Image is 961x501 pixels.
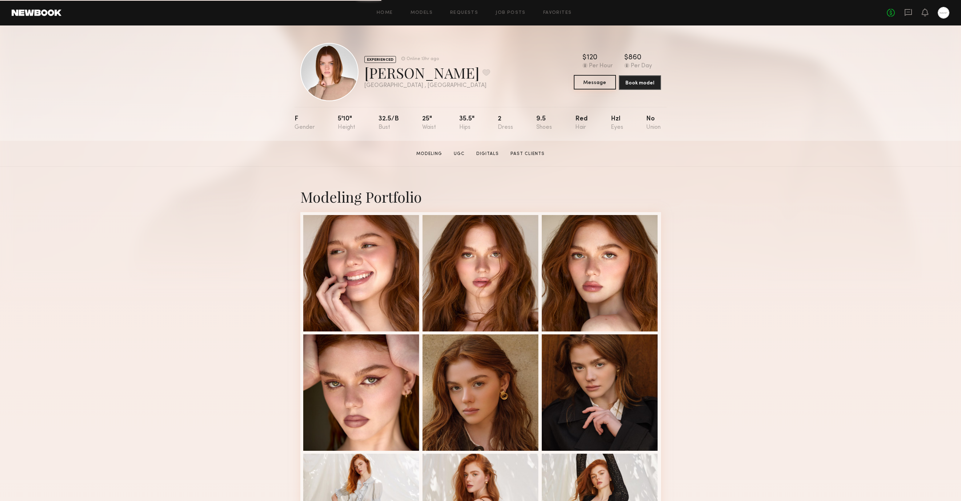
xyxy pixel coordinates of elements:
[536,116,552,131] div: 9.5
[543,11,572,15] a: Favorites
[624,54,628,61] div: $
[377,11,393,15] a: Home
[451,151,468,157] a: UGC
[450,11,478,15] a: Requests
[586,54,597,61] div: 120
[364,63,490,82] div: [PERSON_NAME]
[411,11,433,15] a: Models
[413,151,445,157] a: Modeling
[628,54,641,61] div: 860
[508,151,548,157] a: Past Clients
[498,116,513,131] div: 2
[646,116,661,131] div: No
[575,116,588,131] div: Red
[300,187,661,206] div: Modeling Portfolio
[619,75,661,90] button: Book model
[422,116,436,131] div: 25"
[364,83,490,89] div: [GEOGRAPHIC_DATA] , [GEOGRAPHIC_DATA]
[574,75,616,90] button: Message
[338,116,355,131] div: 5'10"
[379,116,399,131] div: 32.5/b
[364,56,396,63] div: EXPERIENCED
[407,57,439,61] div: Online 13hr ago
[582,54,586,61] div: $
[611,116,623,131] div: Hzl
[631,63,652,69] div: Per Day
[496,11,526,15] a: Job Posts
[589,63,613,69] div: Per Hour
[295,116,315,131] div: F
[459,116,475,131] div: 35.5"
[473,151,502,157] a: Digitals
